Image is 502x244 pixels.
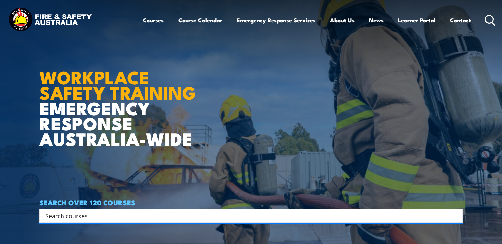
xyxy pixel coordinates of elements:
[398,12,436,29] a: Learner Portal
[47,211,449,220] form: Search form
[39,199,463,206] h4: SEARCH OVER 120 COURSES
[451,211,460,220] button: Search magnifier button
[45,211,448,221] input: Search input
[237,12,315,29] a: Emergency Response Services
[143,12,164,29] a: Courses
[39,63,196,106] strong: WORKPLACE SAFETY TRAINING
[450,12,471,29] a: Contact
[330,12,355,29] a: About Us
[39,52,201,146] h1: EMERGENCY RESPONSE AUSTRALIA-WIDE
[178,12,222,29] a: Course Calendar
[369,12,384,29] a: News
